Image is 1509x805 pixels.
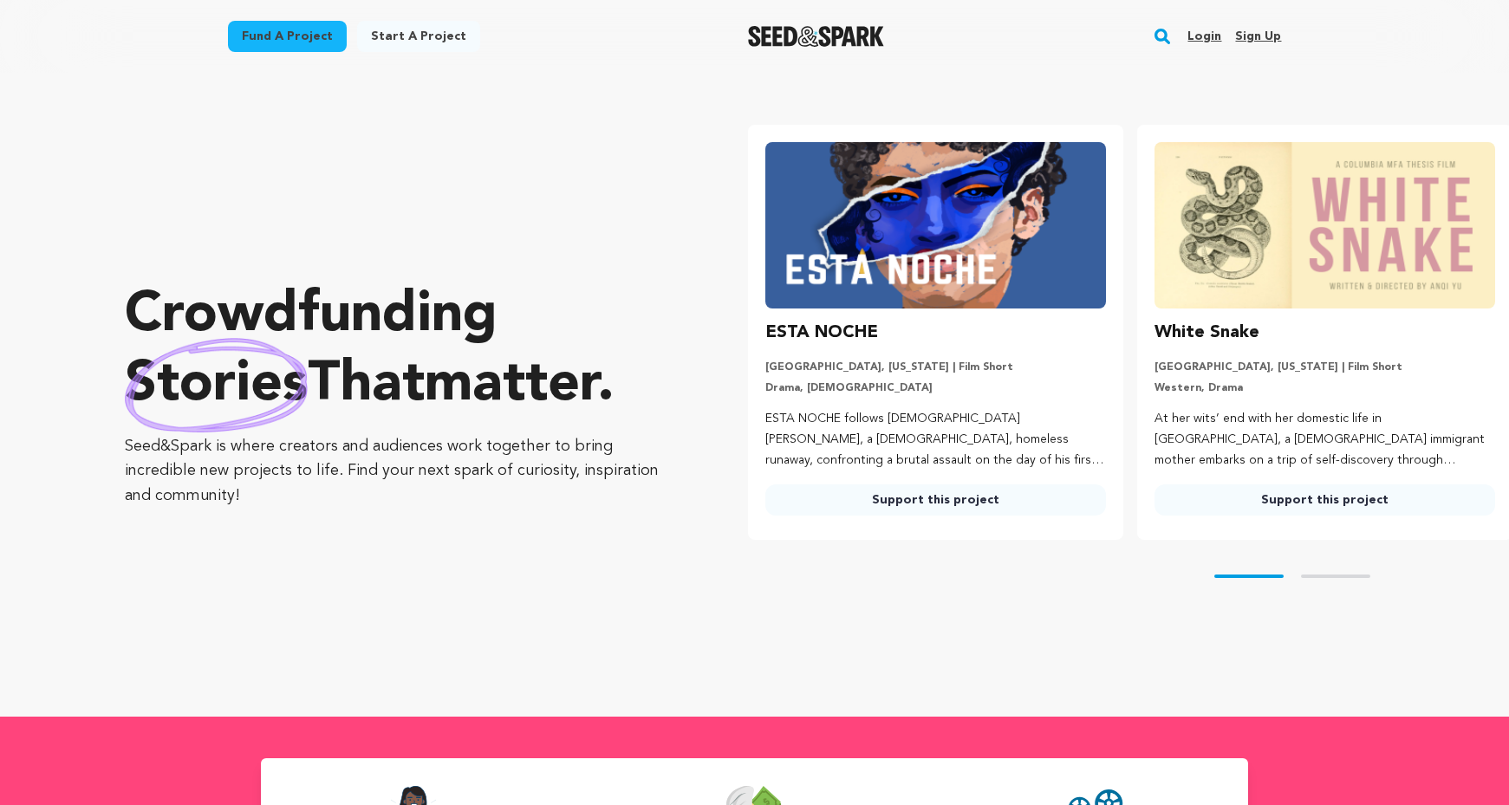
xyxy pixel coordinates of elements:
[765,360,1106,374] p: [GEOGRAPHIC_DATA], [US_STATE] | Film Short
[765,319,878,347] h3: ESTA NOCHE
[1187,23,1221,50] a: Login
[125,434,679,509] p: Seed&Spark is where creators and audiences work together to bring incredible new projects to life...
[1155,409,1495,471] p: At her wits’ end with her domestic life in [GEOGRAPHIC_DATA], a [DEMOGRAPHIC_DATA] immigrant moth...
[1155,142,1495,308] img: White Snake image
[765,409,1106,471] p: ESTA NOCHE follows [DEMOGRAPHIC_DATA] [PERSON_NAME], a [DEMOGRAPHIC_DATA], homeless runaway, conf...
[125,338,308,432] img: hand sketched image
[748,26,884,47] a: Seed&Spark Homepage
[765,484,1106,516] a: Support this project
[765,381,1106,395] p: Drama, [DEMOGRAPHIC_DATA]
[765,142,1106,308] img: ESTA NOCHE image
[425,358,597,413] span: matter
[1155,360,1495,374] p: [GEOGRAPHIC_DATA], [US_STATE] | Film Short
[1235,23,1281,50] a: Sign up
[1155,484,1495,516] a: Support this project
[125,282,679,420] p: Crowdfunding that .
[357,21,480,52] a: Start a project
[748,26,884,47] img: Seed&Spark Logo Dark Mode
[1155,381,1495,395] p: Western, Drama
[1155,319,1259,347] h3: White Snake
[228,21,347,52] a: Fund a project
